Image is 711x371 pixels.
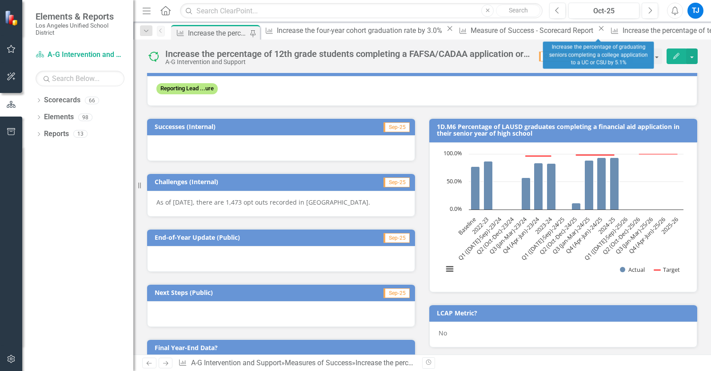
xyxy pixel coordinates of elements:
[610,158,619,210] path: 2024-25, 93.4. Actual.
[509,7,528,14] span: Search
[155,289,329,296] h3: Next Steps (Public)
[447,177,462,185] text: 50.0%
[457,215,478,236] text: Baseline
[155,234,349,241] h3: End-of-Year Update (Public)
[36,22,124,36] small: Los Angeles Unified School District
[44,129,69,139] a: Reports
[191,359,281,367] a: A-G Intervention and Support
[450,205,462,213] text: 0.0%
[277,25,444,36] div: Increase the four-year cohort graduation rate by 3.0%
[471,154,678,210] g: Actual, series 1 of 2. Bar series with 17 bars.
[538,215,579,256] text: Q2 (Oct-Dec)-24/25
[262,25,444,36] a: Increase the four-year cohort graduation rate by 3.0%
[78,113,92,121] div: 98
[437,310,693,316] h3: LCAP Metric?
[443,149,462,157] text: 100.0%
[551,215,591,256] text: Q3 (Jan-Mar)-24/25
[534,163,543,210] path: Q4 (Apr-Jun)-23/24, 84. Actual.
[471,25,595,36] div: Measure of Success - Scorecard Report
[627,215,667,255] text: Q4 (Apr-Jun)-25/26
[4,10,20,25] img: ClearPoint Strategy
[165,49,530,59] div: Increase the percentage of 12th grade students completing a FAFSA/CADAA application or an opt-out...
[471,167,480,210] path: Baseline, 77. Actual.
[496,4,540,17] button: Search
[597,158,606,210] path: Q4 (Apr-Jun)-24/25, 93.4. Actual.
[44,95,80,105] a: Scorecards
[501,215,541,256] text: Q4 (Apr-Jun)-23/24
[596,215,616,235] text: 2024-25
[285,359,352,367] a: Measures of Success
[156,83,218,94] span: Reporting Lead ...ure
[583,215,629,262] text: Q1 ([DATE]-Sep)-25/26
[85,97,99,104] div: 66
[36,11,124,22] span: Elements & Reports
[36,50,124,60] a: A-G Intervention and Support
[470,215,490,235] text: 2022-23
[155,123,332,130] h3: Successes (Internal)
[437,123,693,137] h3: 1D.M6 Percentage of LAUSD graduates completing a financial aid application in their senior year o...
[547,164,556,210] path: 2023-24, 82.9. Actual.
[522,178,531,210] path: Q3 (Jan-Mar)-23/24, 57.3. Actual.
[178,358,415,368] div: » »
[543,42,654,69] div: Increase the percentage of graduating seniors completing a college application to a UC or CSU by ...
[571,6,636,16] div: Oct-25
[439,149,688,283] svg: Interactive chart
[383,233,410,243] span: Sep-25
[44,112,74,122] a: Elements
[155,178,334,185] h3: Challenges (Internal)
[519,215,566,262] text: Q1 ([DATE]-Sep)-24/25
[456,215,503,262] text: Q1 ([DATE]-Sep)-23/24
[383,288,410,298] span: Sep-25
[147,49,161,64] img: In Progress
[564,215,604,255] text: Q4 (Apr-Jun)-24/25
[488,215,529,256] text: Q3 (Jan-Mar)-23/24
[439,329,447,337] span: No
[533,215,554,236] text: 2023-24
[188,28,249,39] div: Increase the percentage of 12th grade students completing a FAFSA/CADAA application or an opt-out...
[620,266,645,274] button: Show Actual
[383,177,410,187] span: Sep-25
[73,130,88,138] div: 13
[443,263,456,275] button: View chart menu, Chart
[475,215,516,257] text: Q2 (Oct-Dec)-23/24
[539,52,603,61] span: Q1 ([DATE]-Sep)-25/26
[439,149,688,283] div: Chart. Highcharts interactive chart.
[155,344,411,351] h3: Final Year-End Data?
[180,3,543,19] input: Search ClearPoint...
[660,215,680,235] text: 2025-26
[36,71,124,86] input: Search Below...
[601,215,642,256] text: Q2 (Oct-Dec)-25/26
[652,266,680,274] button: Show Target
[568,3,639,19] button: Oct-25
[455,25,595,36] a: Measure of Success - Scorecard Report
[572,203,581,210] path: Q2 (Oct-Dec)-24/25, 11.8. Actual.
[484,161,493,210] path: 2022-23, 86.6. Actual.
[156,198,406,207] p: As of [DATE], there are 1,473 opt outs recorded in [GEOGRAPHIC_DATA].
[687,3,703,19] button: TJ
[165,59,530,65] div: A-G Intervention and Support
[383,122,410,132] span: Sep-25
[585,161,594,210] path: Q3 (Jan-Mar)-24/25, 88.1. Actual.
[614,215,655,256] text: Q3 (Jan-Mar)-25/26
